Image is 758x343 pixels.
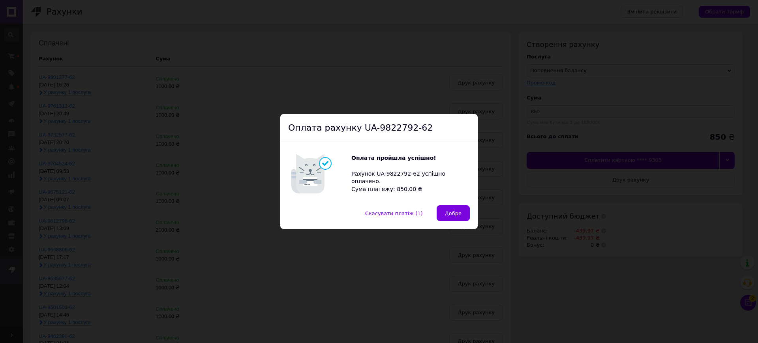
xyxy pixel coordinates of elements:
[357,205,431,221] button: Скасувати платіж (1)
[288,150,351,197] img: Котик говорить Оплата пройшла успішно!
[351,155,436,161] b: Оплата пройшла успішно!
[365,210,423,216] span: Скасувати платіж (1)
[445,210,462,216] span: Добре
[437,205,470,221] button: Добре
[280,114,478,142] div: Оплата рахунку UA-9822792-62
[351,154,470,193] div: Рахунок UA-9822792-62 успішно оплачено. Сума платежу: 850.00 ₴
